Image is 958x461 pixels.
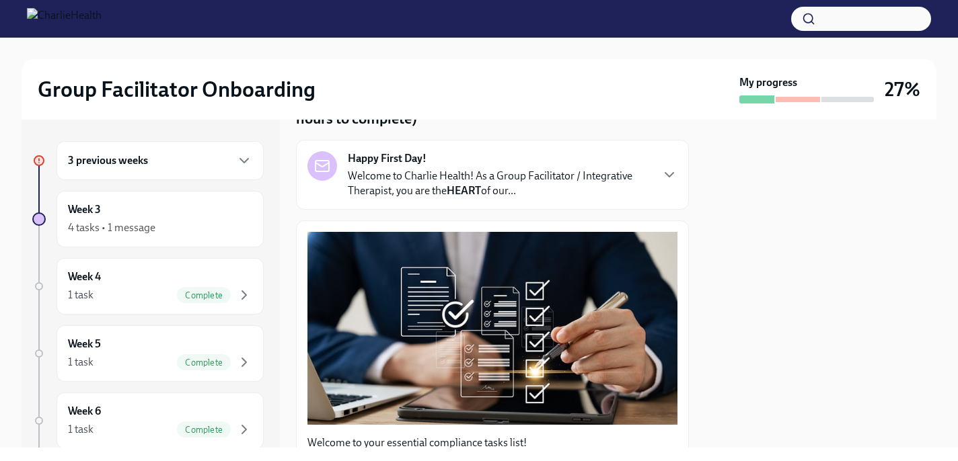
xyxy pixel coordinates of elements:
div: 3 previous weeks [57,141,264,180]
span: Complete [177,358,231,368]
strong: Happy First Day! [348,151,427,166]
strong: HEART [447,184,481,197]
h6: Week 3 [68,202,101,217]
strong: My progress [739,75,797,90]
h6: Week 6 [68,404,101,419]
img: CharlieHealth [27,8,102,30]
span: Complete [177,290,231,300]
div: 1 task [68,288,94,302]
button: Zoom image [307,232,677,425]
h6: Week 4 [68,269,101,284]
div: 1 task [68,355,94,370]
h2: Group Facilitator Onboarding [38,76,316,103]
a: Week 41 taskComplete [32,258,264,315]
a: Week 61 taskComplete [32,392,264,449]
a: Week 34 tasks • 1 message [32,191,264,247]
h6: 3 previous weeks [68,153,148,168]
p: Welcome to your essential compliance tasks list! [307,435,677,450]
a: Week 51 taskComplete [32,325,264,382]
h3: 27% [885,77,920,101]
h6: Week 5 [68,337,101,351]
p: Welcome to Charlie Health! As a Group Facilitator / Integrative Therapist, you are the of our... [348,169,651,198]
span: Complete [177,425,231,435]
div: 1 task [68,422,94,437]
div: 4 tasks • 1 message [68,220,155,235]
